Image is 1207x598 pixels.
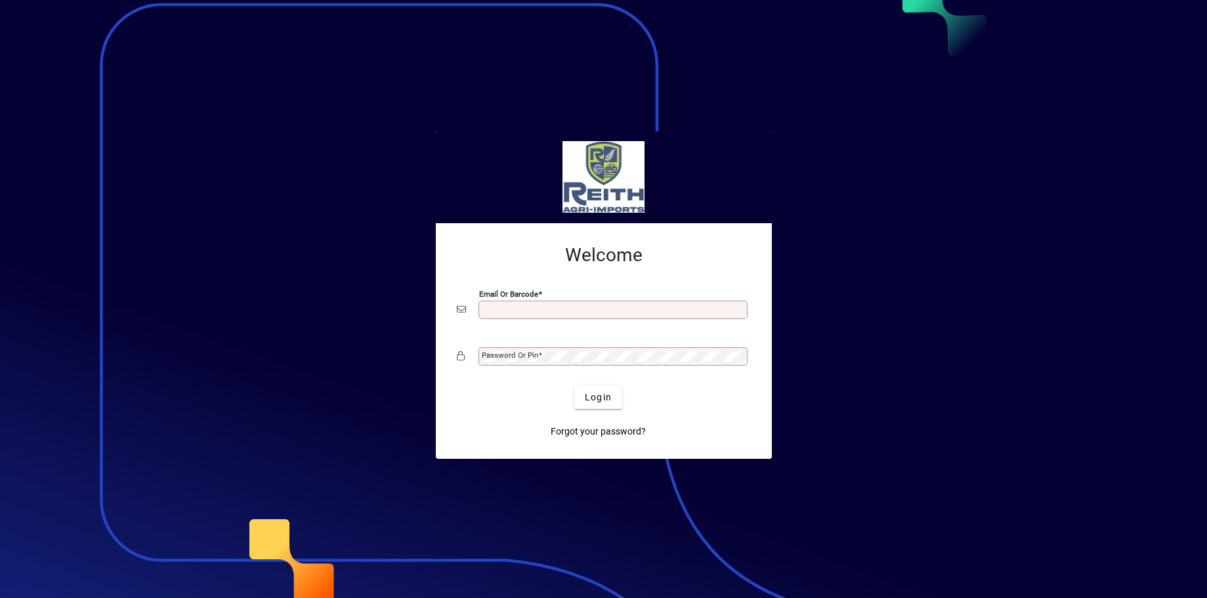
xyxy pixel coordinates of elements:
span: Login [585,391,612,404]
button: Login [574,385,622,409]
span: Forgot your password? [551,425,646,438]
mat-label: Email or Barcode [479,289,538,299]
a: Forgot your password? [545,419,651,443]
mat-label: Password or Pin [482,351,538,360]
h2: Welcome [457,244,751,267]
